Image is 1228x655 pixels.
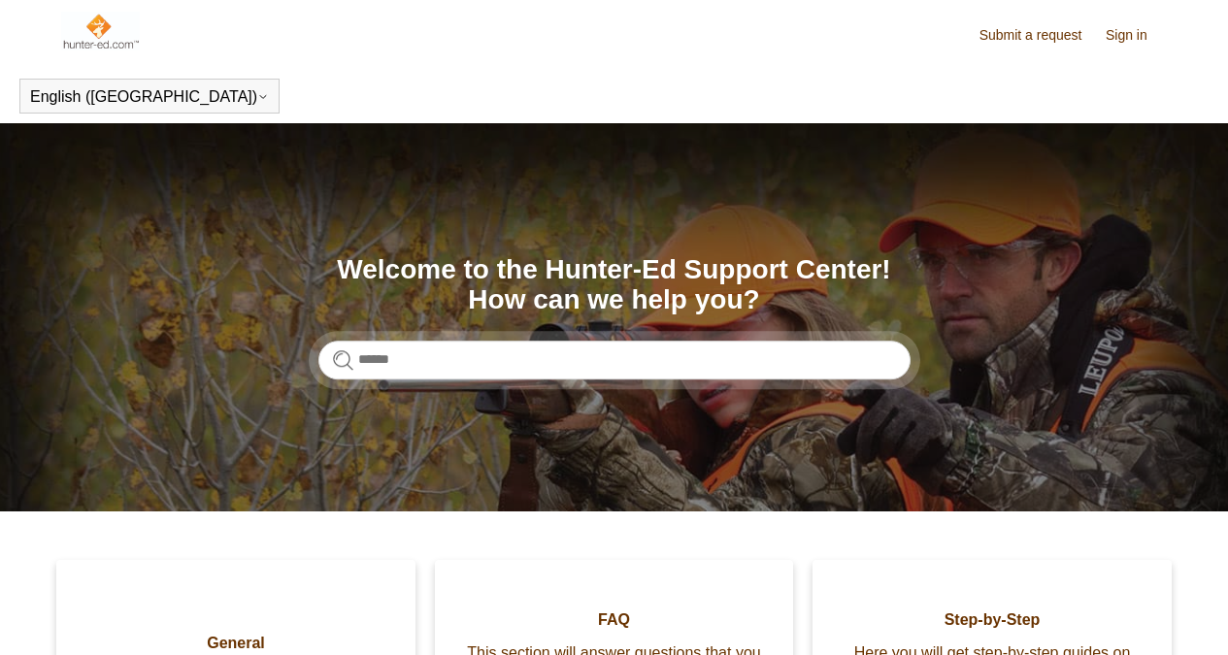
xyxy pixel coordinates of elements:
[464,608,765,632] span: FAQ
[318,255,911,315] h1: Welcome to the Hunter-Ed Support Center! How can we help you?
[318,341,911,379] input: Search
[61,12,140,50] img: Hunter-Ed Help Center home page
[979,25,1102,46] a: Submit a request
[1106,25,1167,46] a: Sign in
[85,632,386,655] span: General
[842,608,1143,632] span: Step-by-Step
[30,88,269,106] button: English ([GEOGRAPHIC_DATA])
